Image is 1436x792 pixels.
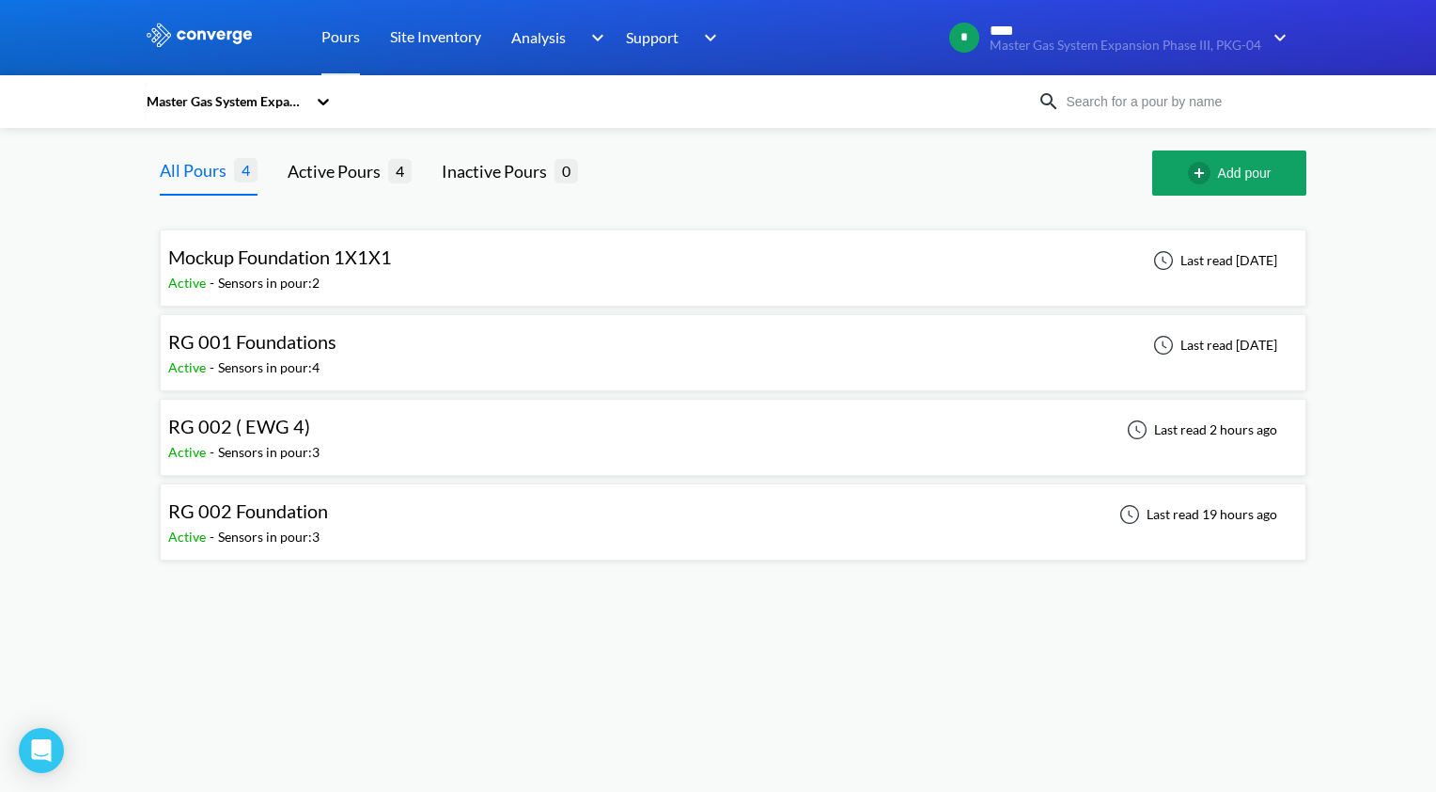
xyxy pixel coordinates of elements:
[1152,150,1306,196] button: Add pour
[168,330,336,353] span: RG 001 Foundations
[1038,90,1060,113] img: icon-search.svg
[168,529,210,545] span: Active
[1143,249,1283,272] div: Last read [DATE]
[168,499,328,522] span: RG 002 Foundation
[1188,162,1218,184] img: add-circle-outline.svg
[145,91,306,112] div: Master Gas System Expansion Phase III, PKG-04
[218,273,320,293] div: Sensors in pour: 2
[579,26,609,49] img: downArrow.svg
[1143,334,1283,356] div: Last read [DATE]
[218,527,320,547] div: Sensors in pour: 3
[160,251,1306,267] a: Mockup Foundation 1X1X1Active-Sensors in pour:2Last read [DATE]
[145,23,254,47] img: logo_ewhite.svg
[990,39,1261,53] span: Master Gas System Expansion Phase III, PKG-04
[160,157,234,183] div: All Pours
[218,357,320,378] div: Sensors in pour: 4
[626,25,679,49] span: Support
[168,415,310,437] span: RG 002 ( EWG 4)
[210,444,218,460] span: -
[692,26,722,49] img: downArrow.svg
[1109,503,1283,526] div: Last read 19 hours ago
[442,158,554,184] div: Inactive Pours
[218,442,320,463] div: Sensors in pour: 3
[19,728,64,773] div: Open Intercom Messenger
[160,420,1306,436] a: RG 002 ( EWG 4)Active-Sensors in pour:3Last read 2 hours ago
[160,505,1306,521] a: RG 002 FoundationActive-Sensors in pour:3Last read 19 hours ago
[1261,26,1291,49] img: downArrow.svg
[511,25,566,49] span: Analysis
[210,359,218,375] span: -
[168,359,210,375] span: Active
[168,275,210,291] span: Active
[210,529,218,545] span: -
[210,275,218,291] span: -
[168,246,392,268] span: Mockup Foundation 1X1X1
[160,336,1306,352] a: RG 001 FoundationsActive-Sensors in pour:4Last read [DATE]
[554,159,578,182] span: 0
[1116,419,1283,441] div: Last read 2 hours ago
[288,158,388,184] div: Active Pours
[1060,91,1288,112] input: Search for a pour by name
[234,158,258,182] span: 4
[388,159,412,182] span: 4
[168,444,210,460] span: Active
